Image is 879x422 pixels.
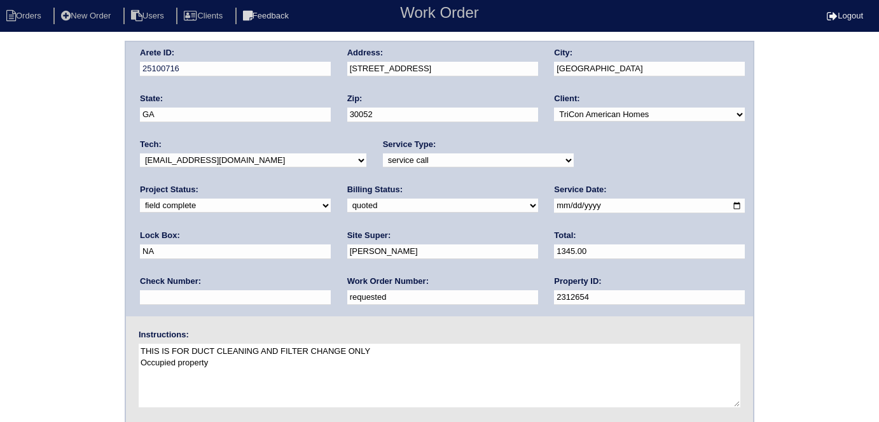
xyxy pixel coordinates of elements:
label: Service Date: [554,184,606,195]
label: Project Status: [140,184,198,195]
label: City: [554,47,572,59]
label: Service Type: [383,139,436,150]
label: State: [140,93,163,104]
a: Logout [827,11,863,20]
label: Billing Status: [347,184,403,195]
label: Check Number: [140,276,201,287]
label: Total: [554,230,576,241]
label: Address: [347,47,383,59]
label: Lock Box: [140,230,180,241]
a: Clients [176,11,233,20]
li: Clients [176,8,233,25]
a: New Order [53,11,121,20]
label: Property ID: [554,276,601,287]
label: Work Order Number: [347,276,429,287]
li: New Order [53,8,121,25]
li: Users [123,8,174,25]
input: Enter a location [347,62,538,76]
label: Instructions: [139,329,189,341]
label: Client: [554,93,579,104]
label: Zip: [347,93,363,104]
li: Feedback [235,8,299,25]
label: Site Super: [347,230,391,241]
label: Arete ID: [140,47,174,59]
textarea: THIS IS FOR DUCT CLEANING AND FILTER CHANGE ONLY Occupied property [139,344,740,407]
a: Users [123,11,174,20]
label: Tech: [140,139,162,150]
